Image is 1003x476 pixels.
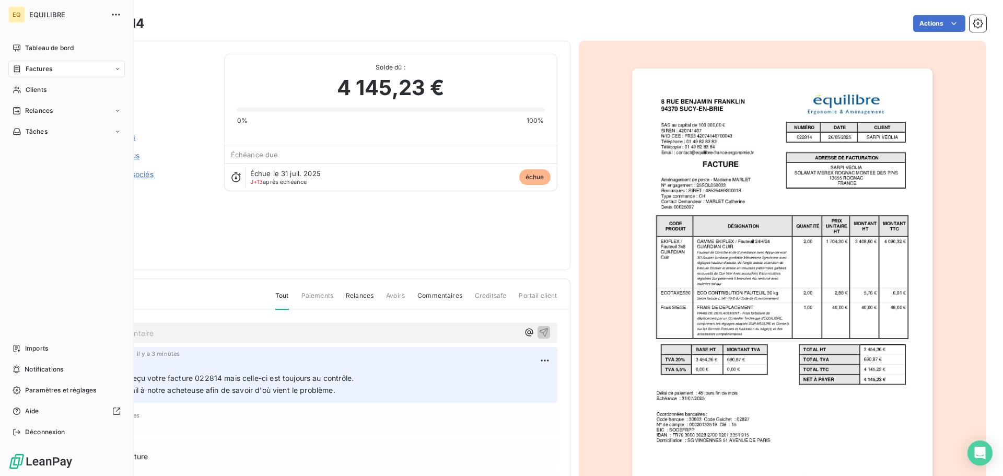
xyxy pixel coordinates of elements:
span: 100% [527,116,544,125]
a: Imports [8,340,125,357]
span: Nous avons bien reçu votre facture 022814 mais celle-ci est toujours au contrôle. [69,374,354,382]
span: Notifications [25,365,63,374]
span: Avoirs [386,291,405,309]
span: Imports [25,344,48,353]
a: Aide [8,403,125,420]
div: EQ [8,6,25,23]
a: Tableau de bord [8,40,125,56]
span: après échéance [250,179,307,185]
span: Tableau de bord [25,43,74,53]
span: Factures [26,64,52,74]
span: Portail client [519,291,557,309]
span: Échéance due [231,150,278,159]
span: Tâches [26,127,48,136]
div: Open Intercom Messenger [967,440,993,466]
span: Relances [346,291,374,309]
span: EQUILIBRE [29,10,104,19]
a: Relances [8,102,125,119]
span: 0% [237,116,248,125]
span: J+13 [250,178,263,185]
span: Solde dû : [237,63,544,72]
a: Tâches [8,123,125,140]
span: Paramètres et réglages [25,386,96,395]
span: Tout [275,291,289,310]
span: Paiements [301,291,333,309]
span: il y a 3 minutes [137,351,180,357]
span: Relances [25,106,53,115]
span: Échue le 31 juil. 2025 [250,169,321,178]
span: échue [519,169,551,185]
span: 4 145,23 € [337,72,445,103]
span: Je vais faire un mail à notre acheteuse afin de savoir d'où vient le problème. [69,386,335,394]
span: Aide [25,407,39,416]
a: Factures [8,61,125,77]
a: Paramètres et réglages [8,382,125,399]
span: Clients [26,85,46,95]
span: Déconnexion [25,427,65,437]
span: Commentaires [417,291,462,309]
a: Clients [8,82,125,98]
span: Creditsafe [475,291,507,309]
img: Logo LeanPay [8,453,73,470]
button: Actions [913,15,965,32]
